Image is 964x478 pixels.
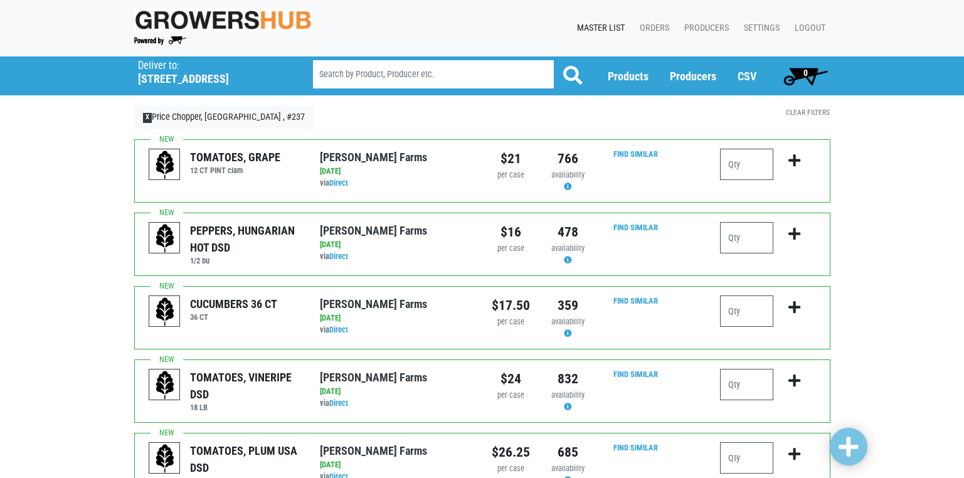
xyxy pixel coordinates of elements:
div: [DATE] [320,239,472,251]
div: PEPPERS, HUNGARIAN HOT DSD [190,222,301,256]
a: Find Similar [613,296,658,305]
input: Qty [720,149,773,180]
div: 766 [549,149,587,169]
a: [PERSON_NAME] Farms [320,297,427,311]
a: Direct [329,325,348,334]
div: TOMATOES, VINERIPE DSD [190,369,301,403]
img: placeholder-variety-43d6402dacf2d531de610a020419775a.svg [149,296,181,327]
img: original-fc7597fdc6adbb9d0e2ae620e786d1a2.jpg [134,8,312,31]
div: $17.50 [492,295,530,316]
a: Master List [567,16,630,40]
div: via [320,178,472,189]
input: Qty [720,295,773,327]
h6: 36 CT [190,312,277,322]
a: Clear Filters [786,108,830,117]
span: availability [551,243,585,253]
a: 0 [778,63,834,88]
span: availability [551,170,585,179]
span: availability [551,390,585,400]
div: TOMATOES, GRAPE [190,149,280,166]
a: Direct [329,398,348,408]
div: per case [492,243,530,255]
span: Price Chopper, Binghamton , #237 (10 Glenwood Ave, Binghamton, NY 13905, USA) [138,56,290,86]
div: $24 [492,369,530,389]
a: Direct [329,178,348,188]
img: Powered by Big Wheelbarrow [134,36,186,45]
div: CUCUMBERS 36 CT [190,295,277,312]
div: via [320,398,472,410]
a: Direct [329,252,348,261]
a: [PERSON_NAME] Farms [320,151,427,164]
span: availability [551,464,585,473]
a: Producers [674,16,734,40]
img: placeholder-variety-43d6402dacf2d531de610a020419775a.svg [149,443,181,474]
h5: [STREET_ADDRESS] [138,72,281,86]
span: 0 [803,68,808,78]
a: Find Similar [613,149,658,159]
input: Qty [720,222,773,253]
div: [DATE] [320,312,472,324]
div: via [320,251,472,263]
input: Search by Product, Producer etc. [313,60,554,88]
div: per case [492,316,530,328]
a: Producers [670,70,716,83]
a: [PERSON_NAME] Farms [320,224,427,237]
div: [DATE] [320,459,472,471]
span: availability [551,317,585,326]
div: per case [492,463,530,475]
img: placeholder-variety-43d6402dacf2d531de610a020419775a.svg [149,149,181,181]
div: 359 [549,295,587,316]
input: Qty [720,442,773,474]
img: placeholder-variety-43d6402dacf2d531de610a020419775a.svg [149,369,181,401]
div: $16 [492,222,530,242]
a: [PERSON_NAME] Farms [320,371,427,384]
a: Settings [734,16,785,40]
a: [PERSON_NAME] Farms [320,444,427,457]
div: 832 [549,369,587,389]
a: CSV [738,70,756,83]
a: Orders [630,16,674,40]
a: Find Similar [613,369,658,379]
span: X [143,113,152,123]
div: per case [492,390,530,401]
div: per case [492,169,530,181]
div: via [320,324,472,336]
div: TOMATOES, PLUM USA DSD [190,442,301,476]
a: XPrice Chopper, [GEOGRAPHIC_DATA] , #237 [134,105,314,129]
a: Find Similar [613,443,658,452]
input: Qty [720,369,773,400]
a: Logout [785,16,830,40]
h6: 12 CT PINT clam [190,166,280,175]
img: placeholder-variety-43d6402dacf2d531de610a020419775a.svg [149,223,181,254]
h6: 18 LB [190,403,301,412]
div: 685 [549,442,587,462]
div: $21 [492,149,530,169]
a: Find Similar [613,223,658,232]
p: Deliver to: [138,60,281,72]
div: [DATE] [320,166,472,178]
h6: 1/2 bu [190,256,301,265]
a: Products [608,70,649,83]
div: [DATE] [320,386,472,398]
div: $26.25 [492,442,530,462]
div: 478 [549,222,587,242]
